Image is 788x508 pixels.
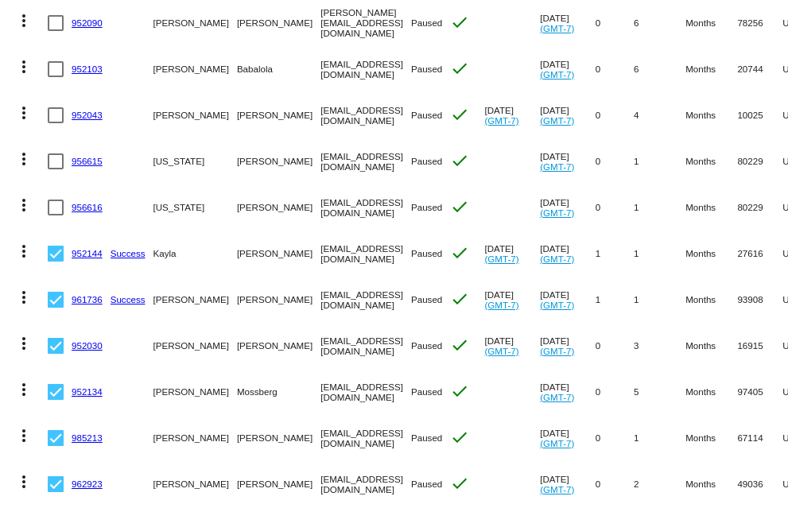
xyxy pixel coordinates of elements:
mat-icon: check [450,105,469,124]
a: 962923 [72,479,103,489]
mat-cell: [PERSON_NAME] [153,323,237,369]
mat-cell: 1 [634,277,685,323]
mat-cell: 80229 [737,138,782,184]
mat-cell: [PERSON_NAME] [237,92,320,138]
mat-cell: [DATE] [540,277,596,323]
mat-cell: [EMAIL_ADDRESS][DOMAIN_NAME] [320,415,411,461]
a: (GMT-7) [540,438,574,448]
mat-cell: [DATE] [484,277,540,323]
mat-cell: Months [685,92,737,138]
span: Paused [411,340,442,351]
a: 952090 [72,17,103,28]
mat-cell: 0 [596,415,634,461]
span: Paused [411,64,442,74]
a: (GMT-7) [540,207,574,218]
mat-cell: Months [685,415,737,461]
mat-cell: 0 [596,184,634,231]
mat-cell: [DATE] [484,231,540,277]
mat-icon: more_vert [14,149,33,169]
mat-cell: Babalola [237,46,320,92]
mat-icon: more_vert [14,380,33,399]
a: 952043 [72,110,103,120]
mat-cell: [EMAIL_ADDRESS][DOMAIN_NAME] [320,369,411,415]
a: 952030 [72,340,103,351]
mat-cell: [DATE] [540,92,596,138]
mat-cell: [PERSON_NAME] [153,277,237,323]
mat-cell: [EMAIL_ADDRESS][DOMAIN_NAME] [320,323,411,369]
mat-cell: 3 [634,323,685,369]
mat-cell: [DATE] [540,415,596,461]
mat-cell: [EMAIL_ADDRESS][DOMAIN_NAME] [320,184,411,231]
a: (GMT-7) [540,300,574,310]
mat-cell: 80229 [737,184,782,231]
mat-cell: [PERSON_NAME] [237,323,320,369]
mat-cell: 1 [634,415,685,461]
a: (GMT-7) [540,392,574,402]
mat-icon: more_vert [14,242,33,261]
mat-cell: [EMAIL_ADDRESS][DOMAIN_NAME] [320,92,411,138]
mat-cell: Months [685,46,737,92]
mat-cell: 27616 [737,231,782,277]
mat-cell: [US_STATE] [153,184,237,231]
mat-cell: [PERSON_NAME] [153,415,237,461]
mat-icon: check [450,382,469,401]
mat-cell: [PERSON_NAME] [237,184,320,231]
mat-cell: [PERSON_NAME] [237,461,320,507]
mat-cell: Months [685,138,737,184]
a: (GMT-7) [484,115,518,126]
mat-cell: [DATE] [540,184,596,231]
mat-cell: [DATE] [540,323,596,369]
mat-icon: check [450,59,469,78]
mat-icon: more_vert [14,426,33,445]
mat-icon: check [450,151,469,170]
mat-cell: Months [685,461,737,507]
mat-cell: [EMAIL_ADDRESS][DOMAIN_NAME] [320,46,411,92]
mat-cell: 16915 [737,323,782,369]
mat-cell: 0 [596,323,634,369]
span: Paused [411,248,442,258]
mat-icon: check [450,243,469,262]
a: 952144 [72,248,103,258]
mat-cell: [DATE] [540,46,596,92]
mat-cell: [DATE] [540,369,596,415]
mat-cell: 6 [634,46,685,92]
mat-icon: check [450,197,469,216]
mat-cell: [PERSON_NAME] [237,231,320,277]
mat-cell: 5 [634,369,685,415]
mat-cell: Kayla [153,231,237,277]
mat-cell: 20744 [737,46,782,92]
a: (GMT-7) [540,254,574,264]
mat-cell: [DATE] [484,92,540,138]
mat-cell: [PERSON_NAME] [237,138,320,184]
mat-cell: 1 [634,138,685,184]
mat-cell: 0 [596,461,634,507]
a: Success [111,248,146,258]
mat-icon: check [450,335,469,355]
mat-icon: check [450,13,469,32]
mat-cell: 97405 [737,369,782,415]
mat-cell: 67114 [737,415,782,461]
a: 952103 [72,64,103,74]
mat-cell: Months [685,231,737,277]
span: Paused [411,432,442,443]
mat-cell: [PERSON_NAME] [153,92,237,138]
mat-icon: more_vert [14,334,33,353]
a: (GMT-7) [484,346,518,356]
mat-cell: 93908 [737,277,782,323]
mat-cell: Months [685,184,737,231]
a: 985213 [72,432,103,443]
mat-cell: [EMAIL_ADDRESS][DOMAIN_NAME] [320,461,411,507]
span: Paused [411,17,442,28]
a: (GMT-7) [540,69,574,79]
mat-cell: [US_STATE] [153,138,237,184]
mat-cell: [EMAIL_ADDRESS][DOMAIN_NAME] [320,277,411,323]
a: 956616 [72,202,103,212]
mat-cell: 0 [596,138,634,184]
mat-cell: Mossberg [237,369,320,415]
mat-cell: [DATE] [540,231,596,277]
span: Paused [411,110,442,120]
mat-icon: more_vert [14,11,33,30]
mat-cell: 49036 [737,461,782,507]
mat-icon: more_vert [14,103,33,122]
a: (GMT-7) [540,115,574,126]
